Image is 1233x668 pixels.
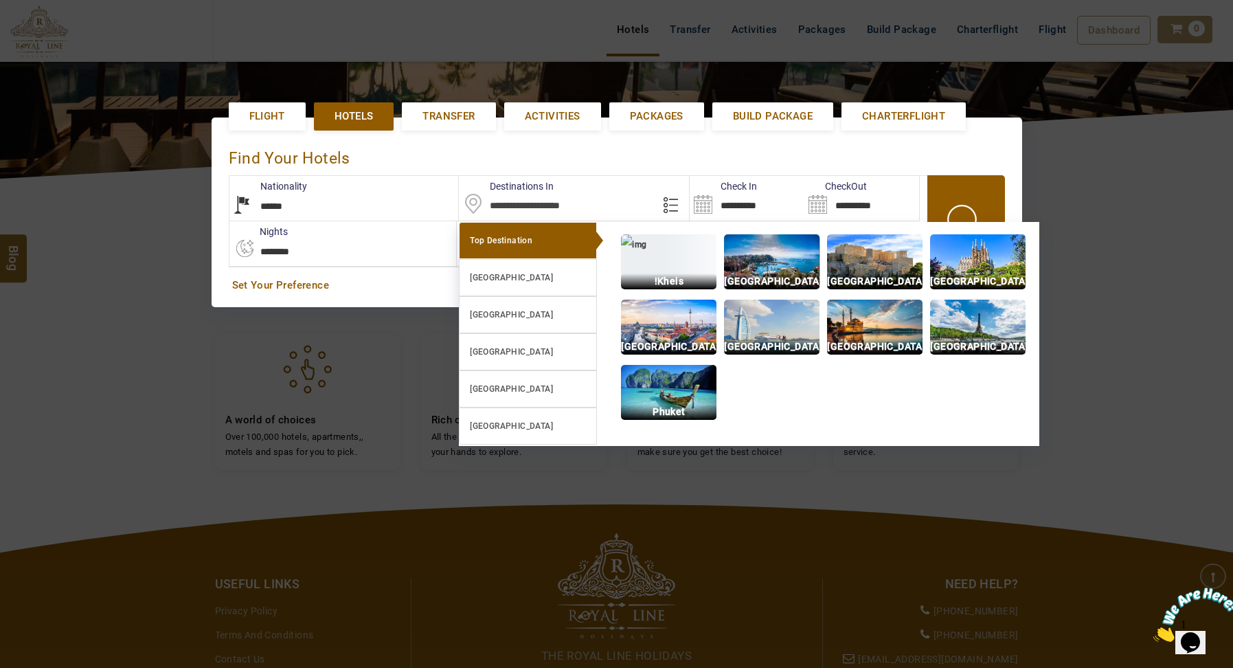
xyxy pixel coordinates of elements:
input: Search [804,176,919,221]
b: [GEOGRAPHIC_DATA] [470,273,553,282]
img: img [724,234,819,289]
p: !Kheis [621,274,716,289]
p: [GEOGRAPHIC_DATA] [724,339,819,355]
a: [GEOGRAPHIC_DATA] [459,333,597,370]
label: Check In [690,179,757,193]
a: Build Package [712,102,833,131]
label: Rooms [457,225,518,238]
label: CheckOut [804,179,867,193]
b: [GEOGRAPHIC_DATA] [470,384,553,394]
b: [GEOGRAPHIC_DATA] [470,421,553,431]
a: Flight [229,102,306,131]
a: Activities [504,102,601,131]
p: [GEOGRAPHIC_DATA] [724,274,819,289]
p: Phuket [621,404,716,420]
img: img [621,300,716,355]
span: Charterflight [862,109,945,124]
span: Build Package [733,109,813,124]
div: Find Your Hotels [229,135,1005,175]
a: Transfer [402,102,495,131]
label: Destinations In [459,179,554,193]
img: img [930,234,1026,289]
span: 1 [5,5,11,17]
iframe: chat widget [1148,582,1233,647]
b: [GEOGRAPHIC_DATA] [470,310,553,320]
label: Nationality [229,179,307,193]
a: Set Your Preference [232,278,1002,293]
a: [GEOGRAPHIC_DATA] [459,259,597,296]
span: Flight [249,109,285,124]
img: img [827,300,923,355]
b: [GEOGRAPHIC_DATA] [470,347,553,357]
img: img [621,234,716,289]
span: Transfer [422,109,475,124]
p: [GEOGRAPHIC_DATA] [930,339,1026,355]
span: Hotels [335,109,373,124]
a: Charterflight [841,102,966,131]
p: [GEOGRAPHIC_DATA] [827,274,923,289]
a: Packages [609,102,704,131]
a: [GEOGRAPHIC_DATA] [459,370,597,408]
a: [GEOGRAPHIC_DATA] [459,296,597,333]
a: [GEOGRAPHIC_DATA] [459,408,597,445]
input: Search [690,176,804,221]
p: [GEOGRAPHIC_DATA] [621,339,716,355]
img: img [827,234,923,289]
a: Hotels [314,102,394,131]
label: nights [229,225,288,238]
p: [GEOGRAPHIC_DATA] [930,274,1026,289]
img: img [930,300,1026,355]
img: img [724,300,819,355]
a: Top Destination [459,222,597,259]
p: [GEOGRAPHIC_DATA] [827,339,923,355]
b: Top Destination [470,236,532,245]
img: Chat attention grabber [5,5,91,60]
span: Activities [525,109,580,124]
img: img [621,365,716,420]
span: Packages [630,109,683,124]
